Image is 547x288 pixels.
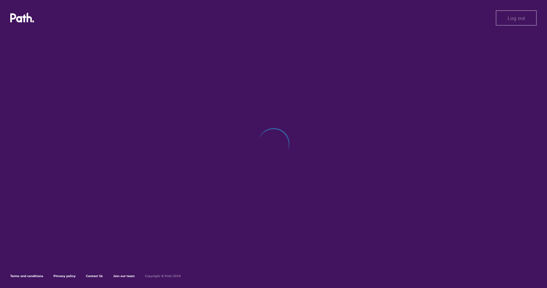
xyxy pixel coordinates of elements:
a: Contact Us [86,274,103,278]
a: Terms and conditions [10,274,43,278]
button: Log out [496,10,537,26]
h6: Copyright © Path 2018 [145,274,181,278]
a: Join our team [113,274,135,278]
a: Privacy policy [54,274,76,278]
span: Log out [508,15,525,21]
